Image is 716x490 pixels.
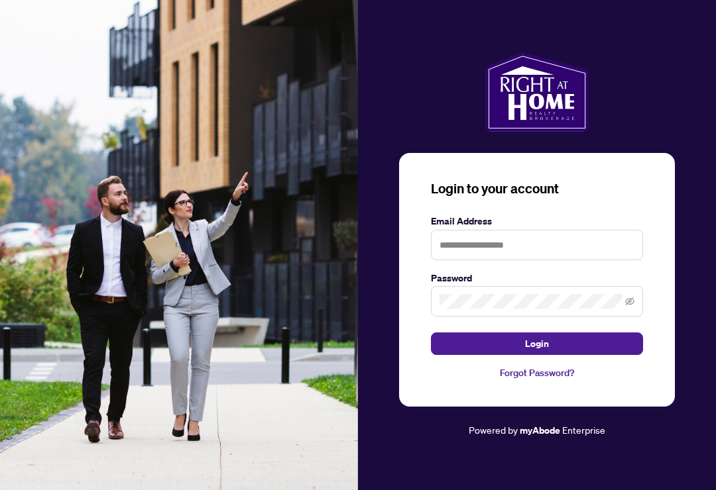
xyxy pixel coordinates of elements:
span: eye-invisible [625,297,634,306]
a: Forgot Password? [431,366,643,380]
span: Login [525,333,549,354]
span: Enterprise [562,424,605,436]
button: Login [431,332,643,355]
label: Password [431,271,643,285]
label: Email Address [431,214,643,228]
img: ma-logo [485,52,588,132]
span: Powered by [469,424,518,436]
a: myAbode [520,423,560,438]
h3: Login to your account [431,179,643,198]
